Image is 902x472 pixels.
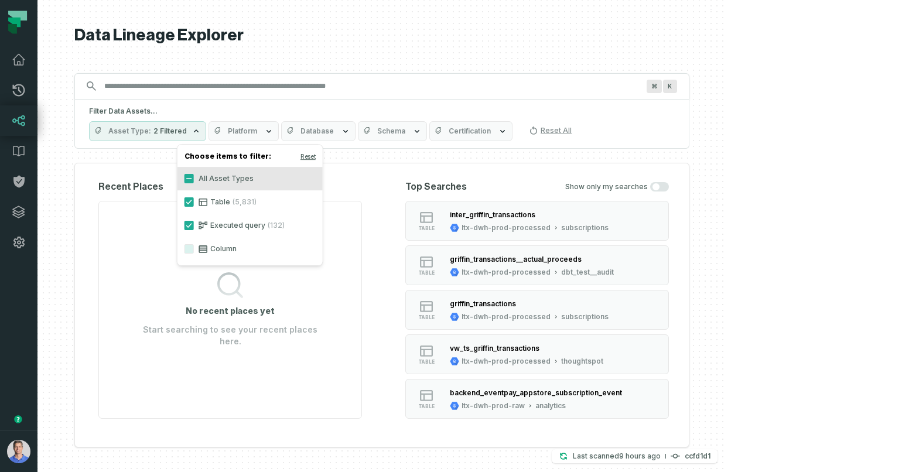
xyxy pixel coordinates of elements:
[268,221,285,230] span: (132)
[13,414,23,425] div: Tooltip anchor
[7,440,30,463] img: avatar of Barak Forgoun
[233,197,257,207] span: (5,831)
[300,152,316,161] button: Reset
[177,149,323,167] h4: Choose items to filter:
[619,452,661,460] relative-time: Oct 5, 2025, 9:27 PM GMT+3
[685,453,710,460] h4: ccfd1d1
[177,214,323,237] label: Executed query
[184,244,194,254] button: Column
[177,237,323,261] label: Column
[184,174,194,183] button: All Asset Types
[177,167,323,190] label: All Asset Types
[184,197,194,207] button: Table(5,831)
[74,25,689,46] h1: Data Lineage Explorer
[573,450,661,462] p: Last scanned
[647,80,662,93] span: Press ⌘ + K to focus the search bar
[663,80,677,93] span: Press ⌘ + K to focus the search bar
[552,449,717,463] button: Last scanned[DATE] 9:27:03 PMccfd1d1
[184,221,194,230] button: Executed query(132)
[177,190,323,214] label: Table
